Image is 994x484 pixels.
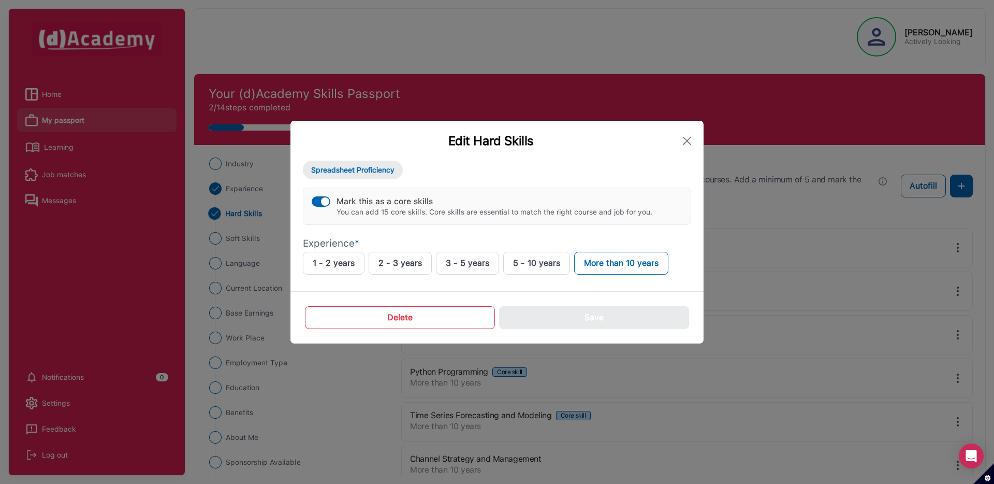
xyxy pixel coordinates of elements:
span: Spreadsheet Proficiency [311,165,394,176]
div: Delete [387,311,413,324]
button: Spreadsheet Proficiency [303,161,403,179]
p: Experience [303,237,691,250]
button: Delete [305,306,495,329]
div: Edit Hard Skills [303,133,679,148]
div: Open Intercom Messenger [959,444,984,468]
button: Set cookie preferences [973,463,994,484]
button: 5 - 10 years [503,252,570,275]
button: 3 - 5 years [436,252,499,275]
button: 1 - 2 years [303,252,364,275]
button: Save [499,306,689,329]
div: Mark this as a core skills [337,196,652,206]
button: More than 10 years [574,252,668,275]
div: You can add 15 core skills. Core skills are essential to match the right course and job for you. [337,208,652,217]
button: Close [679,133,696,149]
button: 2 - 3 years [369,252,432,275]
div: Save [584,311,604,324]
